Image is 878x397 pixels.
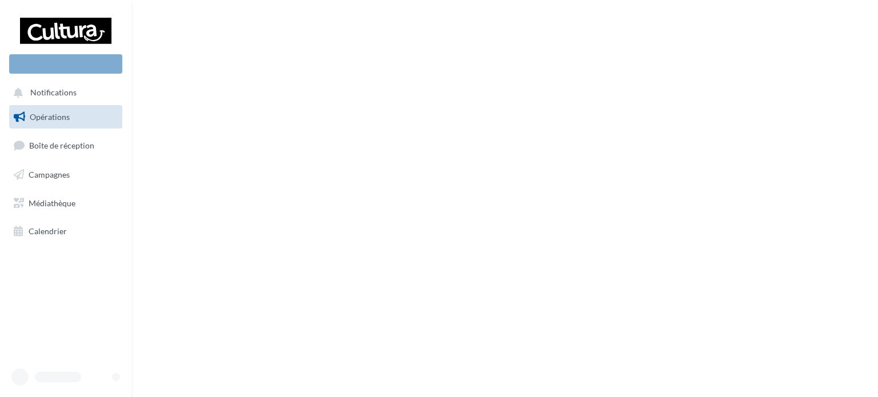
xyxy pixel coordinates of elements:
span: Opérations [30,112,70,122]
a: Opérations [7,105,125,129]
span: Campagnes [29,170,70,179]
a: Campagnes [7,163,125,187]
a: Médiathèque [7,191,125,215]
span: Calendrier [29,226,67,236]
div: Nouvelle campagne [9,54,122,74]
a: Boîte de réception [7,133,125,158]
a: Calendrier [7,219,125,243]
span: Boîte de réception [29,141,94,150]
span: Médiathèque [29,198,75,207]
span: Notifications [30,88,77,98]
